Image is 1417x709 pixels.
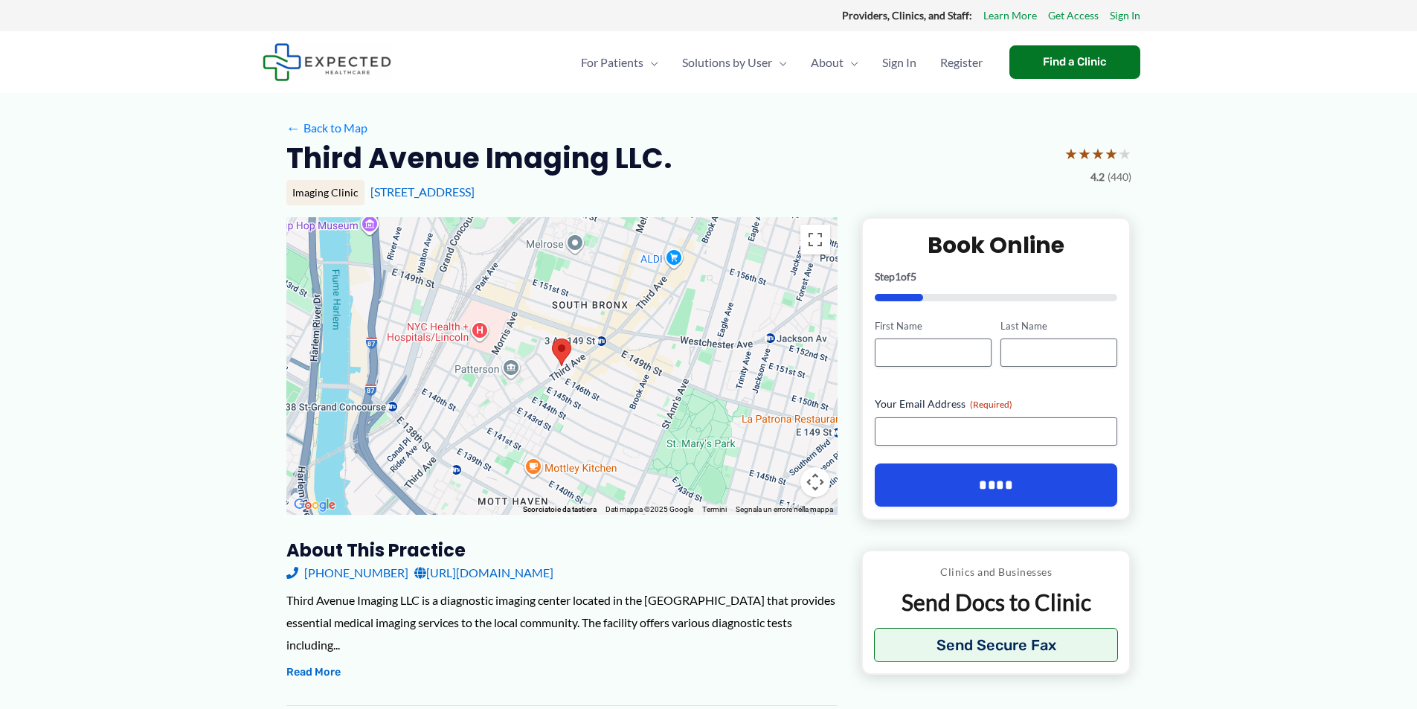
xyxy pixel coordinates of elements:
[682,36,772,89] span: Solutions by User
[605,505,693,513] span: Dati mappa ©2025 Google
[875,319,992,333] label: First Name
[370,185,475,199] a: [STREET_ADDRESS]
[1048,6,1099,25] a: Get Access
[875,397,1118,411] label: Your Email Address
[1110,6,1140,25] a: Sign In
[670,36,799,89] a: Solutions by UserMenu Toggle
[290,495,339,515] img: Google
[286,140,672,176] h2: Third Avenue Imaging LLC.
[772,36,787,89] span: Menu Toggle
[870,36,928,89] a: Sign In
[875,272,1118,282] p: Step of
[799,36,870,89] a: AboutMenu Toggle
[414,562,553,584] a: [URL][DOMAIN_NAME]
[263,43,391,81] img: Expected Healthcare Logo - side, dark font, small
[569,36,995,89] nav: Primary Site Navigation
[286,589,838,655] div: Third Avenue Imaging LLC is a diagnostic imaging center located in the [GEOGRAPHIC_DATA] that pro...
[569,36,670,89] a: For PatientsMenu Toggle
[290,495,339,515] a: Visualizza questa zona in Google Maps (in una nuova finestra)
[286,664,341,681] button: Read More
[910,270,916,283] span: 5
[1078,140,1091,167] span: ★
[842,9,972,22] strong: Providers, Clinics, and Staff:
[874,588,1119,617] p: Send Docs to Clinic
[286,562,408,584] a: [PHONE_NUMBER]
[1009,45,1140,79] a: Find a Clinic
[928,36,995,89] a: Register
[1118,140,1131,167] span: ★
[882,36,916,89] span: Sign In
[643,36,658,89] span: Menu Toggle
[800,225,830,254] button: Attiva/disattiva vista schermo intero
[702,505,727,513] a: Termini (si apre in una nuova scheda)
[1091,140,1105,167] span: ★
[1064,140,1078,167] span: ★
[811,36,844,89] span: About
[874,562,1119,582] p: Clinics and Businesses
[1090,167,1105,187] span: 4.2
[286,180,364,205] div: Imaging Clinic
[286,121,301,135] span: ←
[523,504,597,515] button: Scorciatoie da tastiera
[983,6,1037,25] a: Learn More
[844,36,858,89] span: Menu Toggle
[286,117,367,139] a: ←Back to Map
[874,628,1119,662] button: Send Secure Fax
[286,539,838,562] h3: About this practice
[736,505,833,513] a: Segnala un errore nella mappa
[940,36,983,89] span: Register
[1108,167,1131,187] span: (440)
[1105,140,1118,167] span: ★
[581,36,643,89] span: For Patients
[1000,319,1117,333] label: Last Name
[970,399,1012,410] span: (Required)
[875,231,1118,260] h2: Book Online
[895,270,901,283] span: 1
[800,467,830,497] button: Controlli di visualizzazione della mappa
